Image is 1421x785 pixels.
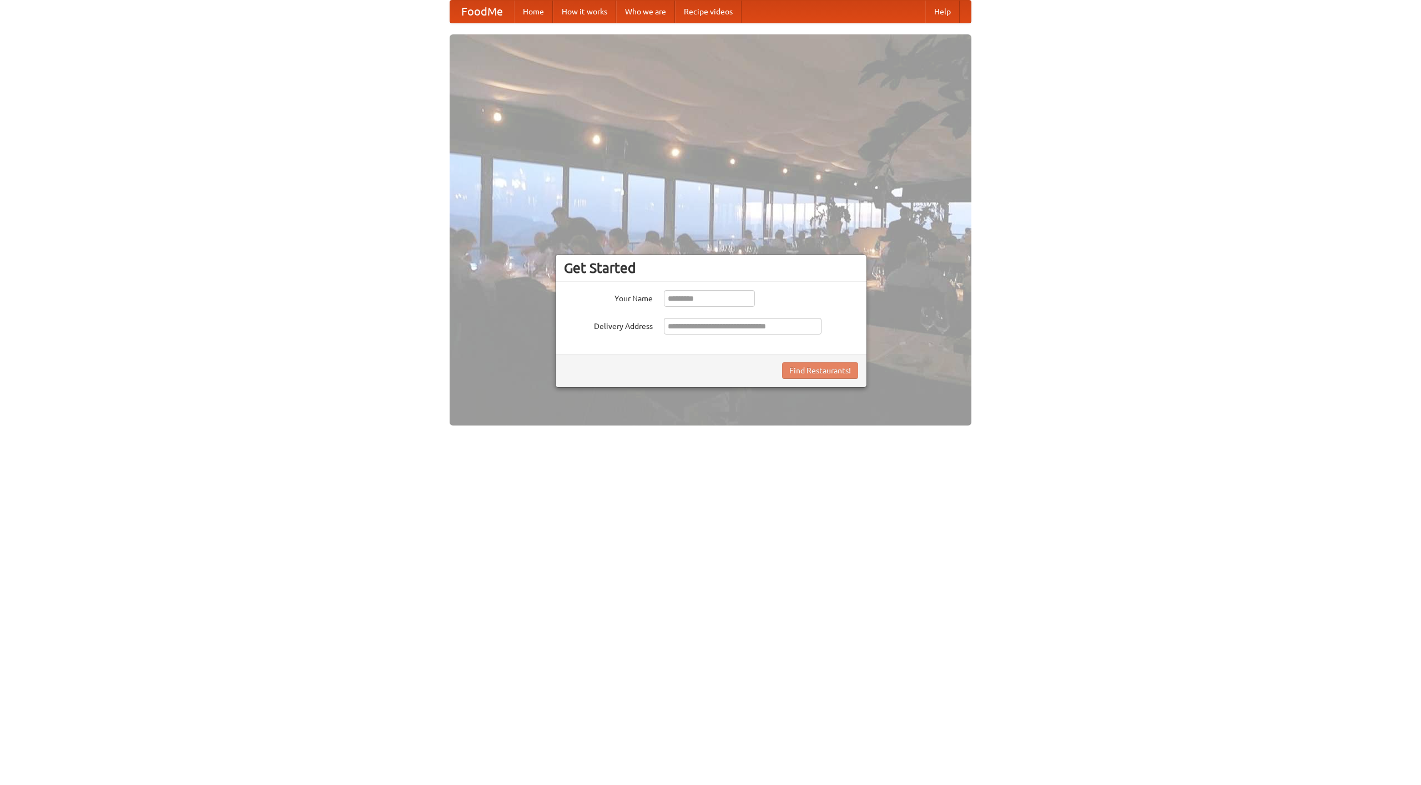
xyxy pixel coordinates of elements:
a: Help [925,1,960,23]
a: Recipe videos [675,1,742,23]
a: FoodMe [450,1,514,23]
a: Who we are [616,1,675,23]
label: Your Name [564,290,653,304]
label: Delivery Address [564,318,653,332]
a: Home [514,1,553,23]
button: Find Restaurants! [782,362,858,379]
a: How it works [553,1,616,23]
h3: Get Started [564,260,858,276]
